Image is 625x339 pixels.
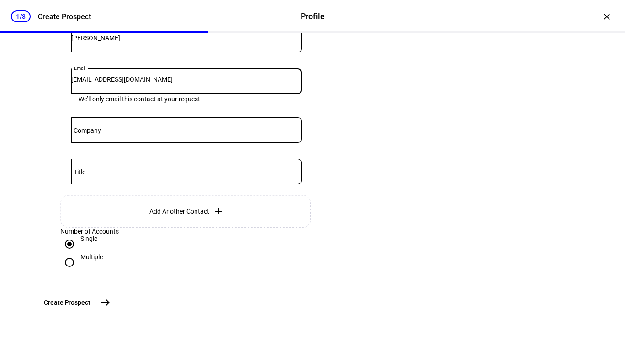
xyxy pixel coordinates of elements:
[213,206,224,217] mat-icon: add
[100,297,111,308] mat-icon: east
[301,10,325,22] div: Profile
[599,9,614,24] div: ×
[44,298,90,307] span: Create Prospect
[38,12,91,21] div: Create Prospect
[74,127,101,134] mat-label: Company
[60,228,312,235] div: Number of Accounts
[149,208,209,215] span: Add Another Contact
[80,253,103,261] div: Multiple
[11,10,31,22] div: 1/3
[74,168,85,176] mat-label: Title
[74,65,86,71] mat-label: Email
[79,94,202,103] mat-hint: We’ll only email this contact at your request.
[38,293,114,312] button: Create Prospect
[80,235,97,242] div: Single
